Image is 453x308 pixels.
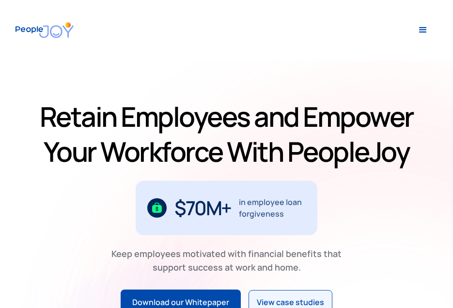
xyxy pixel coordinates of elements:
div: in employee loan forgiveness [239,196,306,220]
div: Keep employees motivated with financial benefits that support success at work and home. [108,247,346,274]
h1: Retain Employees and Empower Your Workforce With PeopleJoy [23,99,431,169]
div: $70M+ [174,200,231,216]
a: home [16,16,74,44]
div: menu [408,16,437,45]
div: 1 / 3 [136,181,317,235]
